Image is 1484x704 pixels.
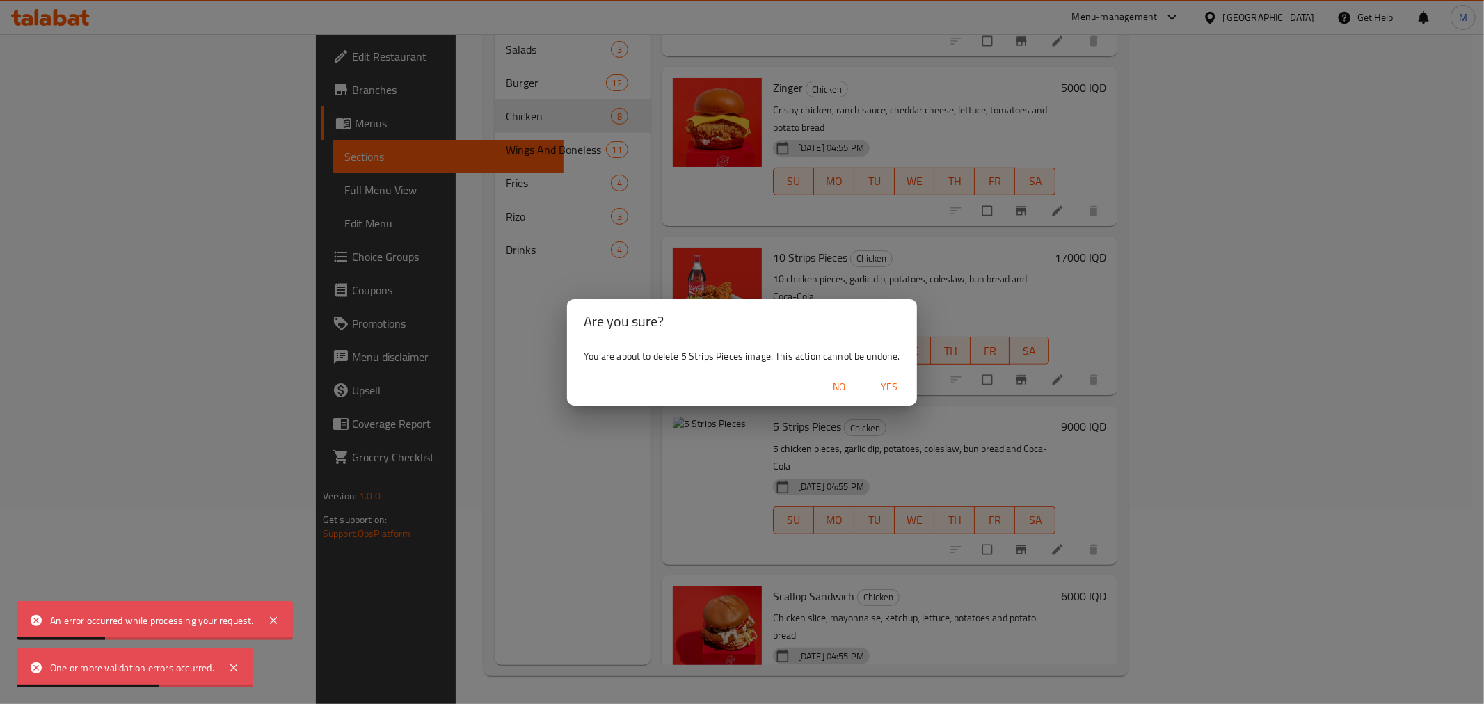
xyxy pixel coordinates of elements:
[50,660,214,675] div: One or more validation errors occurred.
[567,344,916,369] div: You are about to delete 5 Strips Pieces image. This action cannot be undone.
[872,378,906,396] span: Yes
[867,374,911,400] button: Yes
[817,374,861,400] button: No
[50,613,254,628] div: An error occurred while processing your request.
[584,310,900,333] h2: Are you sure?
[822,378,856,396] span: No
